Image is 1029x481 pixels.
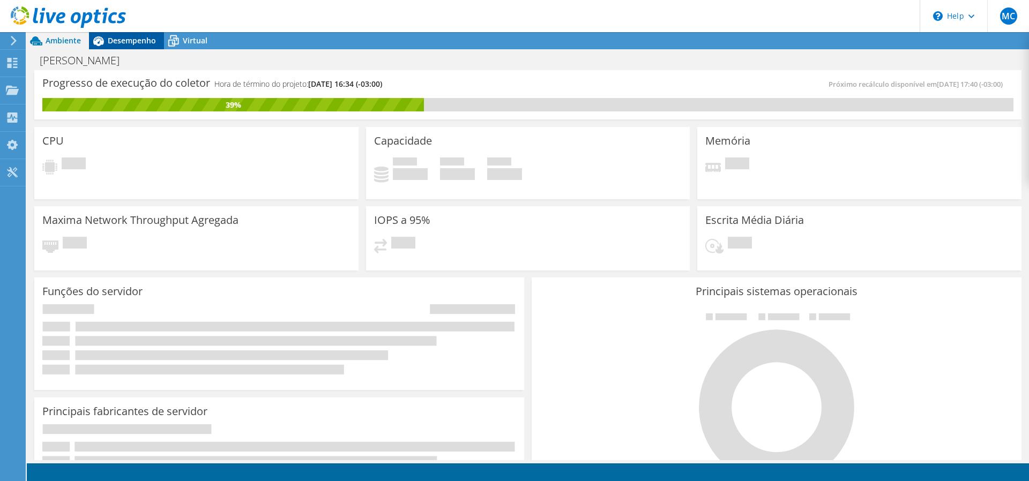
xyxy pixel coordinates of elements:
span: Próximo recálculo disponível em [829,79,1008,89]
h4: 0 GiB [487,168,522,180]
h4: 0 GiB [440,168,475,180]
span: [DATE] 16:34 (-03:00) [308,79,382,89]
h3: Memória [705,135,750,147]
span: MC [1000,7,1017,25]
span: Pendente [725,157,749,172]
h4: 0 GiB [393,168,428,180]
svg: \n [933,11,943,21]
span: Virtual [183,35,207,46]
h3: Escrita Média Diária [705,214,804,226]
h1: [PERSON_NAME] [35,55,136,66]
h3: Principais fabricantes de servidor [42,405,207,417]
span: Pendente [728,237,752,251]
h3: Principais sistemas operacionais [540,285,1013,297]
h3: CPU [42,135,64,147]
span: Desempenho [108,35,156,46]
h4: Hora de término do projeto: [214,78,382,90]
h3: Funções do servidor [42,285,143,297]
h3: IOPS a 95% [374,214,430,226]
div: 39% [42,99,424,111]
span: Pendente [391,237,415,251]
h3: Capacidade [374,135,432,147]
span: [DATE] 17:40 (-03:00) [937,79,1003,89]
h3: Maxima Network Throughput Agregada [42,214,238,226]
span: Total [487,157,511,168]
span: Pendente [63,237,87,251]
span: Ambiente [46,35,81,46]
span: Pendente [62,157,86,172]
span: Usado [393,157,417,168]
span: Disponível [440,157,464,168]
